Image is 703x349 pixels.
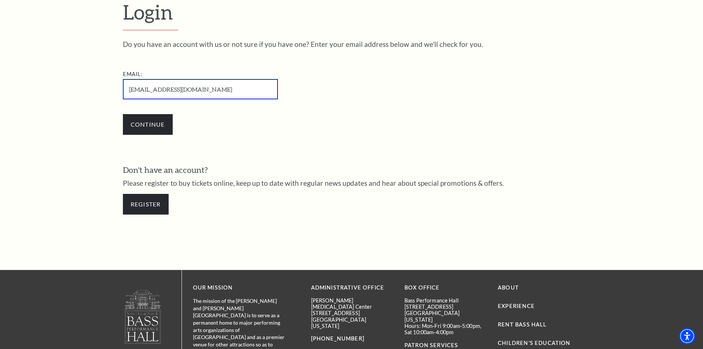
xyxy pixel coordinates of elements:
[123,194,169,215] a: Register
[498,284,519,291] a: About
[193,283,285,292] p: OUR MISSION
[404,323,487,336] p: Hours: Mon-Fri 9:00am-5:00pm, Sat 10:00am-4:00pm
[679,328,695,344] div: Accessibility Menu
[311,334,393,343] p: [PHONE_NUMBER]
[311,310,393,316] p: [STREET_ADDRESS]
[311,317,393,329] p: [GEOGRAPHIC_DATA][US_STATE]
[311,283,393,292] p: Administrative Office
[498,321,547,328] a: Rent Bass Hall
[123,41,580,48] p: Do you have an account with us or not sure if you have one? Enter your email address below and we...
[123,179,580,187] p: Please register to buy tickets online, keep up to date with regular news updates and hear about s...
[123,71,143,77] label: Email:
[123,79,278,99] input: Required
[498,303,535,309] a: Experience
[123,164,580,176] h3: Don't have an account?
[311,297,393,310] p: [PERSON_NAME][MEDICAL_DATA] Center
[404,297,487,304] p: Bass Performance Hall
[124,290,162,344] img: owned and operated by Performing Arts Fort Worth, A NOT-FOR-PROFIT 501(C)3 ORGANIZATION
[123,114,173,135] input: Submit button
[404,304,487,310] p: [STREET_ADDRESS]
[404,310,487,323] p: [GEOGRAPHIC_DATA][US_STATE]
[404,283,487,292] p: BOX OFFICE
